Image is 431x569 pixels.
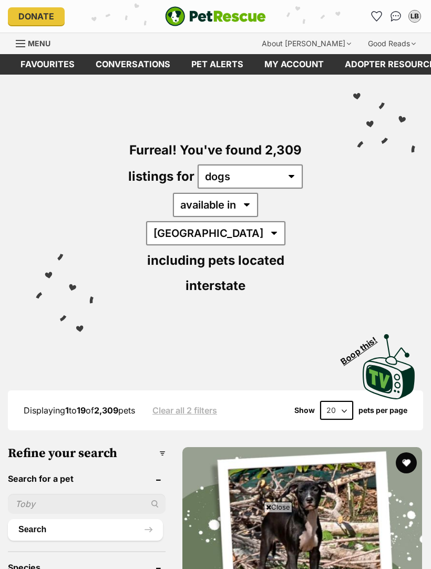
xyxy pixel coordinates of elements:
[28,39,50,48] span: Menu
[10,54,85,75] a: Favourites
[396,452,417,473] button: favourite
[85,54,181,75] a: conversations
[368,8,423,25] ul: Account quick links
[181,54,254,75] a: Pet alerts
[8,7,65,25] a: Donate
[152,406,217,415] a: Clear all 2 filters
[294,406,315,415] span: Show
[409,11,420,22] div: LB
[363,325,415,401] a: Boop this!
[165,6,266,26] a: PetRescue
[387,8,404,25] a: Conversations
[358,406,407,415] label: pets per page
[128,142,302,184] span: Furreal! You've found 2,309 listings for
[16,33,58,52] a: Menu
[264,502,292,512] span: Close
[391,11,402,22] img: chat-41dd97257d64d25036548639549fe6c8038ab92f7586957e7f3b1b290dea8141.svg
[8,519,163,540] button: Search
[94,405,118,416] strong: 2,309
[254,54,334,75] a: My account
[8,474,166,483] header: Search for a pet
[368,8,385,25] a: Favourites
[406,8,423,25] button: My account
[339,328,387,366] span: Boop this!
[254,33,358,54] div: About [PERSON_NAME]
[165,6,266,26] img: logo-e224e6f780fb5917bec1dbf3a21bbac754714ae5b6737aabdf751b685950b380.svg
[24,516,407,564] iframe: Advertisement
[147,253,284,293] span: including pets located interstate
[77,405,86,416] strong: 19
[8,494,166,514] input: Toby
[24,405,135,416] span: Displaying to of pets
[65,405,69,416] strong: 1
[361,33,423,54] div: Good Reads
[8,446,166,461] h3: Refine your search
[363,334,415,399] img: PetRescue TV logo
